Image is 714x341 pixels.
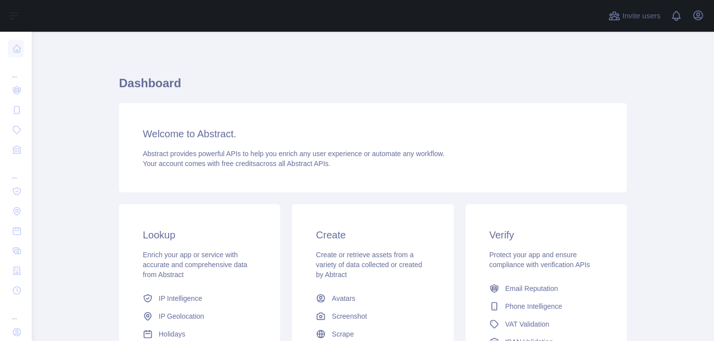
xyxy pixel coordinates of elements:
div: ... [8,59,24,79]
a: Screenshot [312,307,433,325]
h1: Dashboard [119,75,627,99]
span: Holidays [159,329,185,339]
span: Scrape [332,329,354,339]
span: IP Geolocation [159,311,204,321]
span: Phone Intelligence [505,301,562,311]
a: Avatars [312,289,433,307]
span: Avatars [332,293,355,303]
span: Create or retrieve assets from a variety of data collected or created by Abtract [316,251,422,279]
h3: Verify [489,228,603,242]
a: Email Reputation [485,280,607,297]
a: Phone Intelligence [485,297,607,315]
span: Email Reputation [505,284,558,293]
span: Invite users [622,10,660,22]
button: Invite users [606,8,662,24]
span: Enrich your app or service with accurate and comprehensive data from Abstract [143,251,247,279]
h3: Create [316,228,429,242]
div: ... [8,161,24,180]
span: IP Intelligence [159,293,202,303]
a: IP Geolocation [139,307,260,325]
span: Your account comes with across all Abstract APIs. [143,160,330,168]
h3: Lookup [143,228,256,242]
span: Protect your app and ensure compliance with verification APIs [489,251,590,269]
span: VAT Validation [505,319,549,329]
a: VAT Validation [485,315,607,333]
div: ... [8,301,24,321]
span: Screenshot [332,311,367,321]
a: IP Intelligence [139,289,260,307]
h3: Welcome to Abstract. [143,127,603,141]
span: free credits [222,160,256,168]
span: Abstract provides powerful APIs to help you enrich any user experience or automate any workflow. [143,150,445,158]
